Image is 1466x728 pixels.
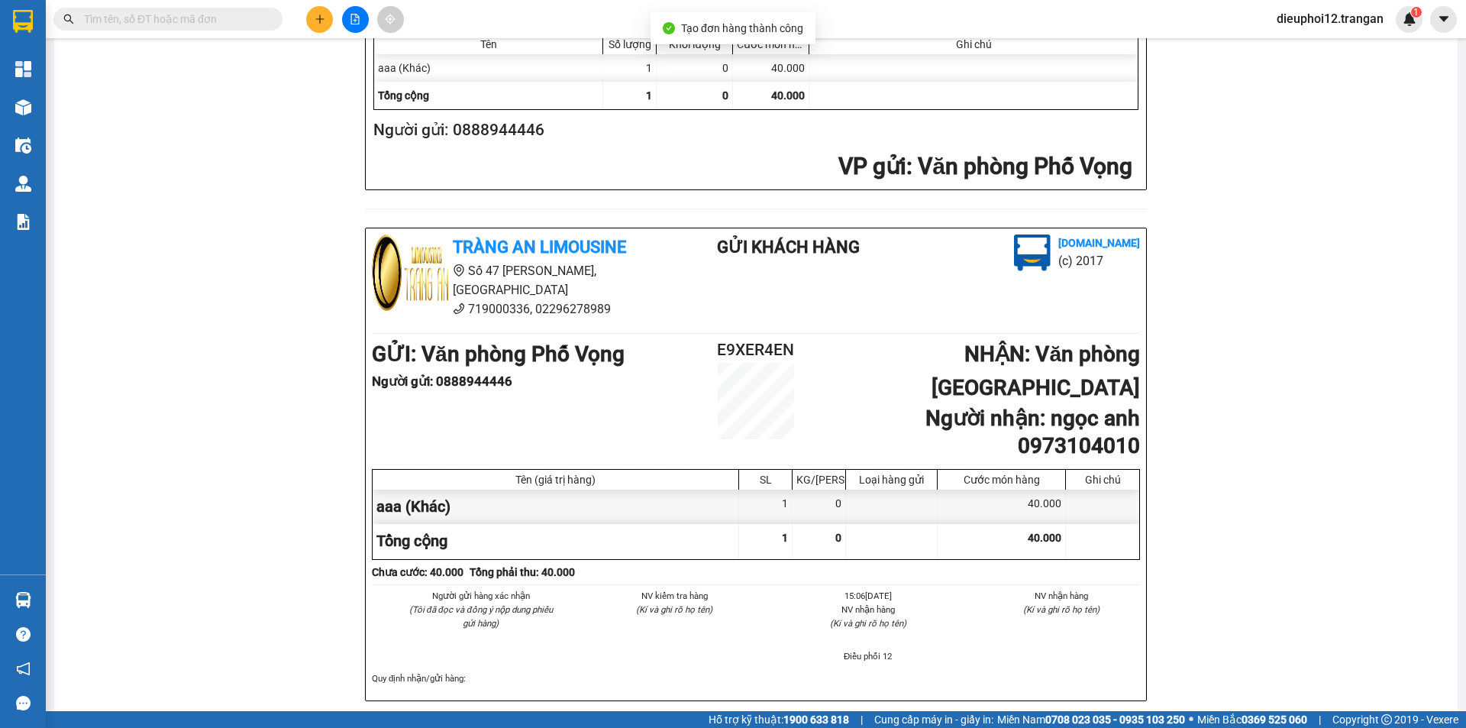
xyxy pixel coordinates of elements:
span: Tổng cộng [378,89,429,102]
span: search [63,14,74,24]
h2: E9XER4EN [692,338,820,363]
b: Gửi khách hàng [717,238,860,257]
button: aim [377,6,404,33]
span: copyright [1381,714,1392,725]
span: Miền Bắc [1197,711,1307,728]
b: Người gửi : 0888944446 [372,374,512,389]
div: Tên [378,38,599,50]
div: Quy định nhận/gửi hàng : [372,671,1140,685]
li: (c) 2017 [1058,251,1140,270]
div: 0 [793,490,846,524]
b: [DOMAIN_NAME] [1058,237,1140,249]
span: environment [453,264,465,277]
strong: 1900 633 818 [783,713,849,726]
button: file-add [342,6,369,33]
b: Tổng phải thu: 40.000 [470,566,575,578]
span: Miền Nam [997,711,1185,728]
div: Số lượng [607,38,652,50]
li: NV nhận hàng [790,603,947,616]
b: Chưa cước : 40.000 [372,566,463,578]
i: (Kí và ghi rõ họ tên) [636,604,712,615]
span: message [16,696,31,710]
li: Điều phối 12 [790,649,947,663]
div: 40.000 [733,54,809,82]
span: question-circle [16,627,31,642]
span: caret-down [1437,12,1451,26]
h2: : Văn phòng Phố Vọng [373,151,1132,183]
span: VP gửi [838,153,906,180]
span: Tạo đơn hàng thành công [681,22,803,34]
span: Tổng cộng [376,532,447,550]
img: warehouse-icon [15,592,31,608]
span: phone [453,303,465,315]
span: plus [315,14,325,24]
span: 40.000 [1028,532,1061,544]
div: aaa (Khác) [373,490,739,524]
img: logo-vxr [13,10,33,33]
strong: 0708 023 035 - 0935 103 250 [1045,713,1185,726]
div: Khối lượng [660,38,728,50]
span: 1 [1413,7,1419,18]
div: Cước món hàng [737,38,805,50]
li: 15:06[DATE] [790,589,947,603]
div: Ghi chú [1070,474,1135,486]
span: notification [16,662,31,676]
b: NHẬN : Văn phòng [GEOGRAPHIC_DATA] [932,341,1140,400]
img: warehouse-icon [15,138,31,154]
li: NV nhận hàng [983,589,1141,603]
span: 1 [646,89,652,102]
span: ⚪️ [1189,717,1193,723]
div: 0 [657,54,733,82]
img: warehouse-icon [15,176,31,192]
b: Tràng An Limousine [453,238,626,257]
i: (Kí và ghi rõ họ tên) [830,618,906,629]
input: Tìm tên, số ĐT hoặc mã đơn [84,11,264,28]
div: Cước món hàng [941,474,1061,486]
img: logo.jpg [1014,235,1051,271]
div: Tên (giá trị hàng) [376,474,735,486]
div: 1 [603,54,657,82]
img: logo.jpg [372,235,448,311]
div: aaa (Khác) [374,54,603,82]
div: SL [743,474,788,486]
sup: 1 [1411,7,1422,18]
span: 0 [835,532,841,544]
button: plus [306,6,333,33]
b: Người nhận : ngọc anh 0973104010 [925,406,1140,458]
span: | [861,711,863,728]
span: file-add [350,14,360,24]
img: dashboard-icon [15,61,31,77]
div: Ghi chú [813,38,1134,50]
span: aim [385,14,396,24]
img: solution-icon [15,214,31,230]
span: 40.000 [771,89,805,102]
span: check-circle [663,22,675,34]
li: NV kiểm tra hàng [596,589,754,603]
div: 1 [739,490,793,524]
button: caret-down [1430,6,1457,33]
img: icon-new-feature [1403,12,1416,26]
div: 40.000 [938,490,1066,524]
li: Người gửi hàng xác nhận [402,589,560,603]
i: (Tôi đã đọc và đồng ý nộp dung phiếu gửi hàng) [409,604,553,629]
li: 719000336, 02296278989 [372,299,656,319]
span: Hỗ trợ kỹ thuật: [709,711,849,728]
span: Cung cấp máy in - giấy in: [874,711,993,728]
strong: 0369 525 060 [1242,713,1307,726]
img: warehouse-icon [15,99,31,115]
b: GỬI : Văn phòng Phố Vọng [372,341,625,367]
i: (Kí và ghi rõ họ tên) [1023,604,1099,615]
span: | [1319,711,1321,728]
h2: Người gửi: 0888944446 [373,118,1132,143]
span: dieuphoi12.trangan [1264,9,1396,28]
span: 0 [722,89,728,102]
span: 1 [782,532,788,544]
div: KG/[PERSON_NAME] [796,474,841,486]
li: Số 47 [PERSON_NAME], [GEOGRAPHIC_DATA] [372,261,656,299]
div: Loại hàng gửi [850,474,933,486]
